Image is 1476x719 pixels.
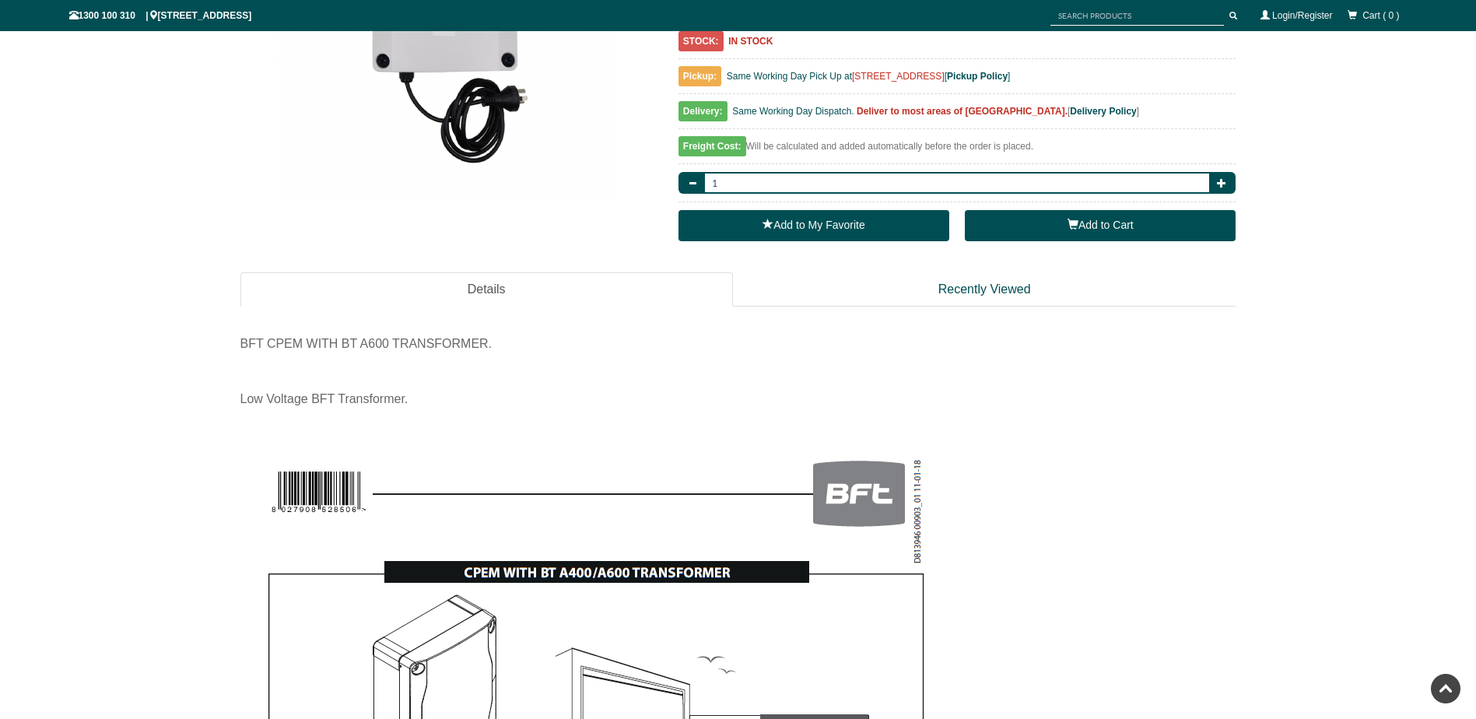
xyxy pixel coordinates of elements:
span: Cart ( 0 ) [1362,10,1399,21]
button: Add to Cart [965,210,1236,241]
div: Will be calculated and added automatically before the order is placed. [678,137,1236,164]
span: Pickup: [678,66,721,86]
a: Login/Register [1272,10,1332,21]
span: Delivery: [678,101,727,121]
span: Freight Cost: [678,136,746,156]
b: Deliver to most areas of [GEOGRAPHIC_DATA]. [857,106,1068,117]
a: Recently Viewed [733,272,1236,307]
a: Details [240,272,733,307]
a: [STREET_ADDRESS] [852,71,945,82]
a: Pickup Policy [947,71,1008,82]
b: IN STOCK [728,36,773,47]
iframe: LiveChat chat widget [1165,303,1476,665]
a: Add to My Favorite [678,210,949,241]
span: Same Working Day Pick Up at [ ] [727,71,1011,82]
span: Same Working Day Dispatch. [732,106,854,117]
span: STOCK: [678,31,724,51]
a: Delivery Policy [1070,106,1136,117]
input: SEARCH PRODUCTS [1050,6,1224,26]
div: [ ] [678,102,1236,129]
span: 1300 100 310 | [STREET_ADDRESS] [69,10,252,21]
